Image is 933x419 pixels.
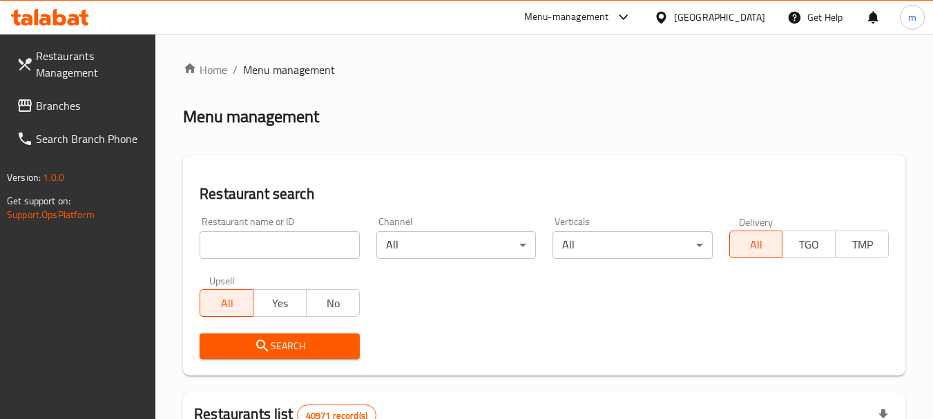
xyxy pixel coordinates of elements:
div: All [376,231,536,259]
label: Upsell [209,275,235,285]
a: Search Branch Phone [6,122,156,155]
span: Version: [7,168,41,186]
button: TMP [835,231,889,258]
div: Menu-management [524,9,609,26]
h2: Restaurant search [200,184,889,204]
a: Support.OpsPlatform [7,206,95,224]
nav: breadcrumb [183,61,905,78]
span: All [735,235,778,255]
button: All [729,231,783,258]
button: Search [200,333,359,359]
span: No [312,293,354,313]
a: Home [183,61,227,78]
button: TGO [782,231,836,258]
span: Get support on: [7,192,70,210]
span: Search Branch Phone [36,130,145,147]
span: Search [211,338,348,355]
span: All [206,293,248,313]
span: Yes [259,293,301,313]
span: TMP [841,235,883,255]
a: Branches [6,89,156,122]
span: Branches [36,97,145,114]
span: m [908,10,916,25]
input: Search for restaurant name or ID.. [200,231,359,259]
span: TGO [788,235,830,255]
span: Restaurants Management [36,48,145,81]
span: Menu management [243,61,335,78]
button: No [306,289,360,317]
span: 1.0.0 [43,168,64,186]
h2: Menu management [183,106,319,128]
button: Yes [253,289,307,317]
li: / [233,61,238,78]
label: Delivery [739,217,773,226]
a: Restaurants Management [6,39,156,89]
div: [GEOGRAPHIC_DATA] [674,10,765,25]
button: All [200,289,253,317]
div: All [552,231,712,259]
